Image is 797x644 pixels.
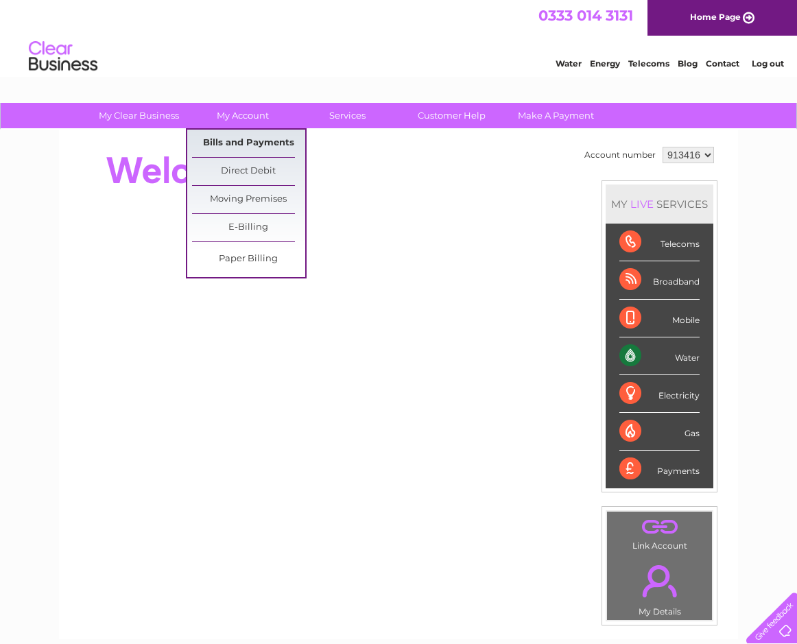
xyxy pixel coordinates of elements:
a: Telecoms [628,58,669,69]
a: Contact [706,58,739,69]
div: Electricity [619,375,700,413]
a: Moving Premises [192,186,305,213]
a: Bills and Payments [192,130,305,157]
a: Make A Payment [499,103,612,128]
img: logo.png [28,36,98,77]
a: Paper Billing [192,246,305,273]
a: Direct Debit [192,158,305,185]
td: My Details [606,553,713,621]
a: Water [556,58,582,69]
div: LIVE [628,198,656,211]
div: Water [619,337,700,375]
a: Services [291,103,404,128]
a: My Account [187,103,300,128]
a: Customer Help [395,103,508,128]
a: Blog [678,58,698,69]
a: . [610,557,709,605]
div: Telecoms [619,224,700,261]
td: Link Account [606,511,713,554]
div: Gas [619,413,700,451]
a: Energy [590,58,620,69]
a: 0333 014 3131 [538,7,633,24]
a: My Clear Business [82,103,195,128]
a: . [610,515,709,539]
div: Clear Business is a trading name of Verastar Limited (registered in [GEOGRAPHIC_DATA] No. 3667643... [75,8,724,67]
td: Account number [581,143,659,167]
a: E-Billing [192,214,305,241]
a: Log out [752,58,784,69]
div: MY SERVICES [606,184,713,224]
div: Mobile [619,300,700,337]
div: Payments [619,451,700,488]
div: Broadband [619,261,700,299]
